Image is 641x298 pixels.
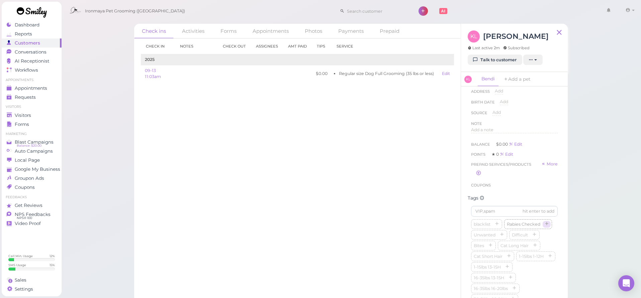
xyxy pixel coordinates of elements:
[500,99,508,104] span: Add
[15,212,51,217] span: NPS Feedbacks
[495,88,503,93] span: Add
[471,206,558,217] input: VIP,spam
[483,30,549,42] h3: [PERSON_NAME]
[523,208,554,214] div: hit enter to add
[2,104,62,109] li: Visitors
[2,57,62,66] a: AI Receptionist
[2,48,62,57] a: Conversations
[2,183,62,192] a: Coupons
[442,71,450,76] a: Edit
[15,67,38,73] span: Workflows
[15,85,47,91] span: Appointments
[471,142,491,147] span: Balance
[332,39,438,54] th: Service
[345,6,409,16] input: Search customer
[2,120,62,129] a: Forms
[2,39,62,48] a: Customers
[2,93,62,102] a: Requests
[618,275,634,291] div: Open Intercom Messenger
[471,88,490,99] span: Address
[312,65,332,82] td: $0.00
[541,161,558,168] a: More
[506,222,542,227] span: Rabies Checked
[2,156,62,165] a: Local Page
[471,152,486,157] span: Points
[312,39,332,54] th: Tips
[15,286,33,292] span: Settings
[15,58,49,64] span: AI Receptionist
[491,152,500,157] span: ★ 0
[500,152,513,157] div: Edit
[2,78,62,82] li: Appointments
[15,31,32,37] span: Reports
[471,161,531,168] span: Prepaid services/products
[15,157,40,163] span: Local Page
[496,142,509,147] span: $0.00
[15,22,39,28] span: Dashboard
[472,254,504,259] span: Cat Short Hair
[471,109,487,120] span: Source
[468,55,522,65] a: Talk to customer
[15,122,29,127] span: Forms
[2,174,62,183] a: Groupon Ads
[17,215,32,221] span: NPS® 100
[2,66,62,75] a: Workflows
[2,276,62,285] a: Sales
[15,277,26,283] span: Sales
[174,24,212,38] a: Activities
[297,24,330,38] a: Photos
[17,143,41,148] span: Balance: $20.00
[15,221,41,226] span: Video Proof
[2,201,62,210] a: Get Reviews
[477,72,499,86] a: Bendi
[2,111,62,120] a: Visitors
[511,232,529,237] span: Difficult
[50,254,55,258] div: 12 %
[471,99,495,109] span: Birth date
[2,165,62,174] a: Google My Business
[145,68,161,79] a: 09-13 11:03am
[218,39,251,54] th: Check out
[503,45,530,51] span: Subscribed
[15,94,36,100] span: Requests
[2,285,62,294] a: Settings
[8,263,26,267] div: SMS Usage
[472,232,497,237] span: Unwanted
[472,243,485,248] span: Bites
[15,49,47,55] span: Conversations
[472,222,492,227] span: blacklist
[15,40,40,46] span: Customers
[331,24,371,38] a: Payments
[15,148,53,154] span: Auto Campaigns
[245,24,296,38] a: Appointments
[461,72,477,86] a: KL
[15,113,31,118] span: Visitors
[134,24,174,39] a: Check ins
[145,57,155,62] b: 2025
[213,24,244,38] a: Forms
[15,166,60,172] span: Google My Business
[472,275,506,280] span: 16-35lbs 13-15H
[8,254,33,258] div: Call Min. Usage
[472,286,509,291] span: 16-35lbs 16-20lbs
[175,39,218,54] th: Notes
[464,76,472,83] span: KL
[15,175,44,181] span: Groupon Ads
[85,2,185,20] span: Ironmaya Pet Grooming ([GEOGRAPHIC_DATA])
[2,20,62,29] a: Dashboard
[283,39,312,54] th: Amt Paid
[499,72,535,86] a: Add a pet
[339,71,434,77] li: Regular size Dog Full Grooming (35 lbs or less)
[472,265,502,270] span: 1-15lbs 13-15H
[518,254,545,259] span: 1-15lbs 1-12H
[2,147,62,156] a: Auto Campaigns
[492,110,501,115] span: Add
[2,132,62,136] li: Marketing
[468,45,500,51] span: Last active 2m
[141,39,175,54] th: Check in
[15,139,54,145] span: Blast Campaigns
[2,195,62,200] li: Feedbacks
[471,127,493,132] span: Add a note
[50,263,55,267] div: 15 %
[471,120,482,127] div: Note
